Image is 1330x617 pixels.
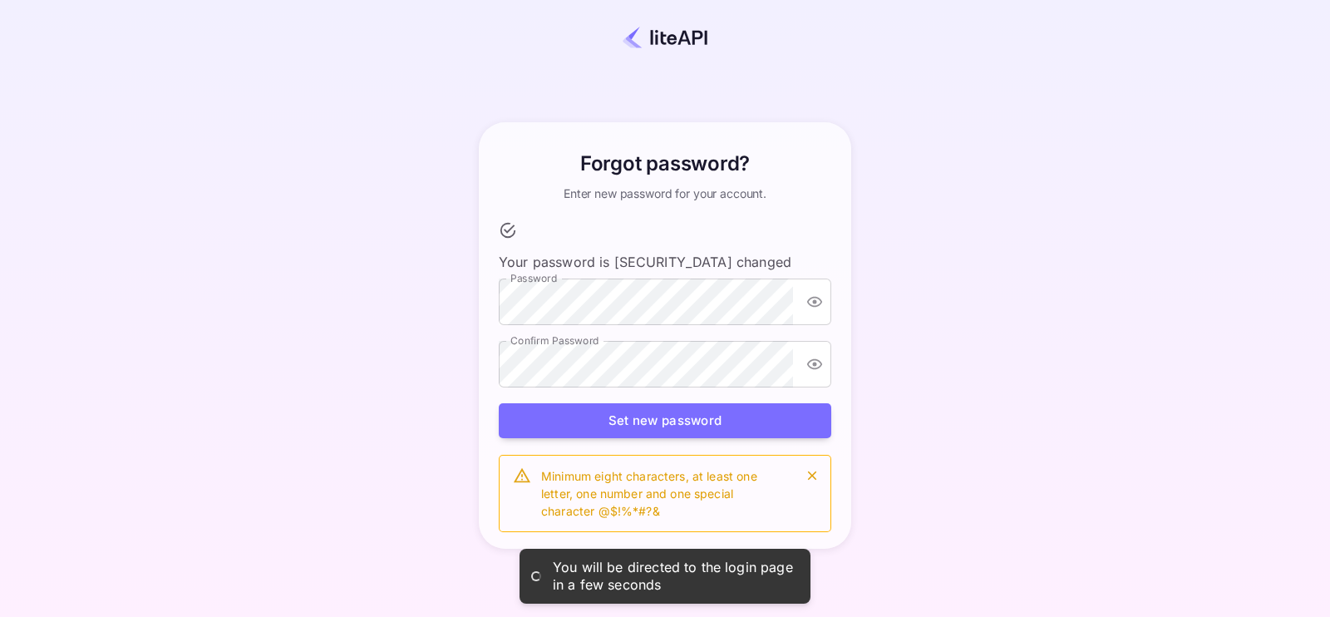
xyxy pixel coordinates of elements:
[621,27,709,48] img: liteapi
[800,464,824,487] button: close
[541,461,787,526] div: Minimum eight characters, at least one letter, one number and one special character @$!%*#?&
[510,333,599,348] label: Confirm Password
[800,287,830,317] button: toggle password visibility
[580,149,750,179] h6: Forgot password?
[564,185,766,202] p: Enter new password for your account.
[553,559,794,594] div: You will be directed to the login page in a few seconds
[499,403,831,439] button: Set new password
[800,349,830,379] button: toggle password visibility
[510,271,557,285] label: Password
[499,245,831,279] div: Your password is [SECURITY_DATA] changed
